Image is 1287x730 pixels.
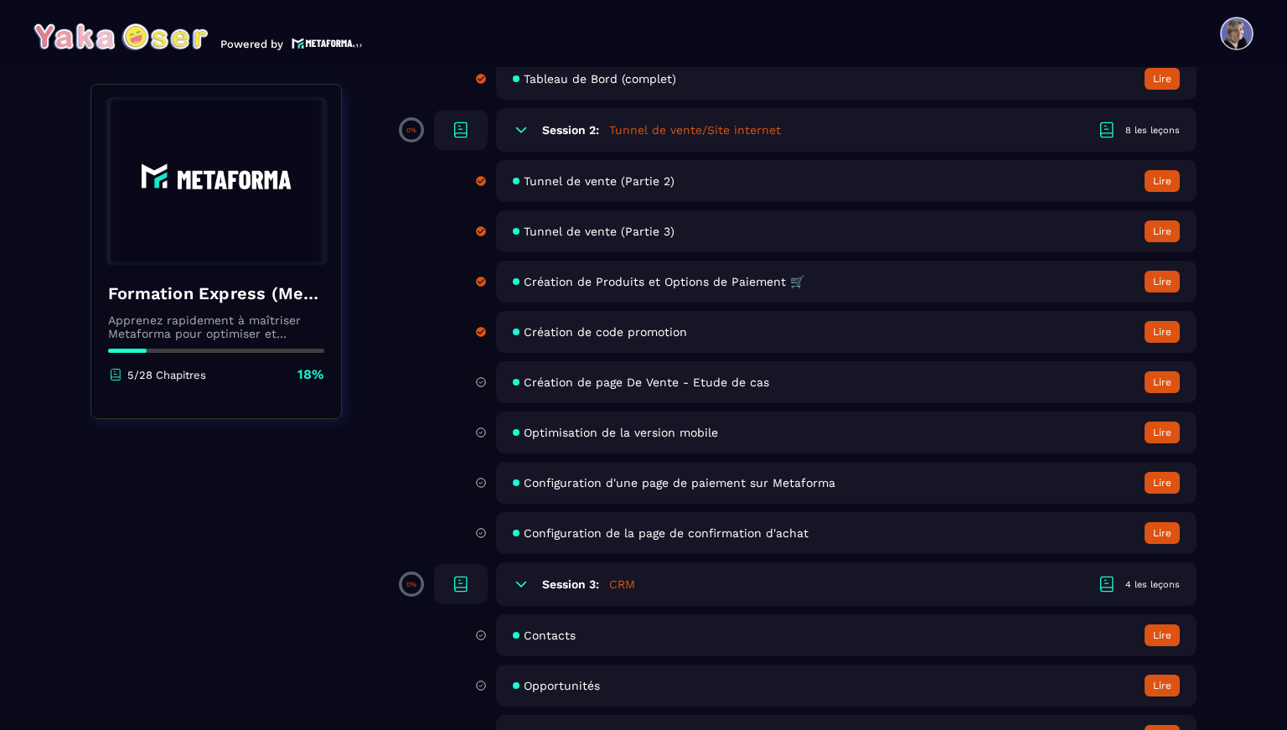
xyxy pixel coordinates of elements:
[524,275,804,288] span: Création de Produits et Options de Paiement 🛒
[1145,170,1180,192] button: Lire
[297,365,324,384] p: 18%
[108,282,324,305] h4: Formation Express (Metaforma)
[292,36,362,50] img: logo
[524,476,835,489] span: Configuration d'une page de paiement sur Metaforma
[524,72,676,85] span: Tableau de Bord (complet)
[104,97,328,265] img: banner
[1145,271,1180,293] button: Lire
[220,38,283,50] p: Powered by
[1145,220,1180,242] button: Lire
[406,127,416,134] p: 0%
[609,122,781,138] h5: Tunnel de vente/Site internet
[1125,578,1180,591] div: 4 les leçons
[609,576,635,593] h5: CRM
[1145,321,1180,343] button: Lire
[1145,472,1180,494] button: Lire
[542,577,599,591] h6: Session 3:
[524,375,769,389] span: Création de page De Vente - Etude de cas
[524,526,809,540] span: Configuration de la page de confirmation d'achat
[1145,624,1180,646] button: Lire
[524,225,675,238] span: Tunnel de vente (Partie 3)
[524,325,687,339] span: Création de code promotion
[524,174,675,188] span: Tunnel de vente (Partie 2)
[34,23,208,50] img: logo-branding
[127,369,206,381] p: 5/28 Chapitres
[524,679,600,692] span: Opportunités
[1145,522,1180,544] button: Lire
[524,629,576,642] span: Contacts
[406,581,416,588] p: 0%
[1125,124,1180,137] div: 8 les leçons
[542,123,599,137] h6: Session 2:
[108,313,324,340] p: Apprenez rapidement à maîtriser Metaforma pour optimiser et automatiser votre business. 🚀
[1145,68,1180,90] button: Lire
[1145,422,1180,443] button: Lire
[1145,371,1180,393] button: Lire
[1145,675,1180,696] button: Lire
[524,426,718,439] span: Optimisation de la version mobile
